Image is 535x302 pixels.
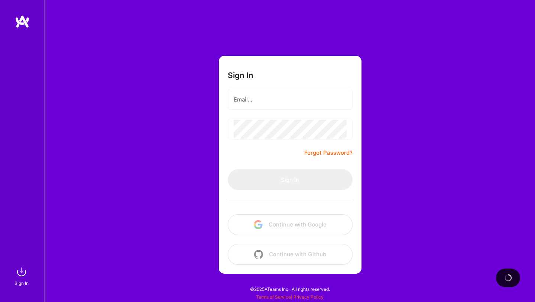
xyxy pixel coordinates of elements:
[505,274,512,282] img: loading
[14,279,29,287] div: Sign In
[228,244,353,265] button: Continue with Github
[228,71,253,80] h3: Sign In
[304,148,353,157] a: Forgot Password?
[228,214,353,235] button: Continue with Google
[256,294,324,300] span: |
[254,220,263,229] img: icon
[45,280,535,298] div: © 2025 ATeams Inc., All rights reserved.
[254,250,263,259] img: icon
[256,294,291,300] a: Terms of Service
[234,90,347,109] input: Email...
[14,264,29,279] img: sign in
[228,169,353,190] button: Sign In
[294,294,324,300] a: Privacy Policy
[16,264,29,287] a: sign inSign In
[15,15,30,28] img: logo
